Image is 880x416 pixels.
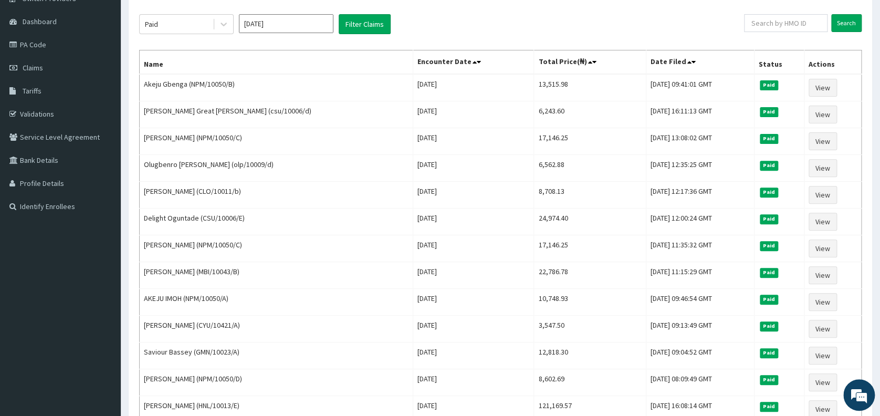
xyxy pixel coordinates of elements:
[339,14,391,34] button: Filter Claims
[413,262,533,289] td: [DATE]
[23,17,57,26] span: Dashboard
[809,240,837,257] a: View
[646,128,754,155] td: [DATE] 13:08:02 GMT
[754,50,804,75] th: Status
[809,320,837,338] a: View
[140,182,413,209] td: [PERSON_NAME] (CLO/10011/b)
[239,14,333,33] input: Select Month and Year
[534,316,646,342] td: 3,547.50
[760,214,779,224] span: Paid
[534,235,646,262] td: 17,146.25
[760,375,779,384] span: Paid
[534,155,646,182] td: 6,562.88
[140,369,413,396] td: [PERSON_NAME] (NPM/10050/D)
[534,262,646,289] td: 22,786.78
[140,74,413,101] td: Akeju Gbenga (NPM/10050/B)
[140,155,413,182] td: Olugbenro [PERSON_NAME] (olp/10009/d)
[809,132,837,150] a: View
[760,80,779,90] span: Paid
[760,295,779,304] span: Paid
[413,101,533,128] td: [DATE]
[534,289,646,316] td: 10,748.93
[831,14,862,32] input: Search
[534,74,646,101] td: 13,515.98
[809,79,837,97] a: View
[413,50,533,75] th: Encounter Date
[646,316,754,342] td: [DATE] 09:13:49 GMT
[760,188,779,197] span: Paid
[23,63,43,72] span: Claims
[140,289,413,316] td: AKEJU IMOH (NPM/10050/A)
[5,287,200,324] textarea: Type your message and hit 'Enter'
[809,186,837,204] a: View
[145,19,158,29] div: Paid
[61,132,145,238] span: We're online!
[140,262,413,289] td: [PERSON_NAME] (MBI/10043/B)
[804,50,861,75] th: Actions
[140,316,413,342] td: [PERSON_NAME] (CYU/10421/A)
[809,106,837,123] a: View
[534,369,646,396] td: 8,602.69
[646,182,754,209] td: [DATE] 12:17:36 GMT
[23,86,41,96] span: Tariffs
[760,348,779,358] span: Paid
[809,293,837,311] a: View
[646,74,754,101] td: [DATE] 09:41:01 GMT
[646,369,754,396] td: [DATE] 08:09:49 GMT
[646,342,754,369] td: [DATE] 09:04:52 GMT
[413,209,533,235] td: [DATE]
[55,59,176,72] div: Chat with us now
[19,53,43,79] img: d_794563401_company_1708531726252_794563401
[140,128,413,155] td: [PERSON_NAME] (NPM/10050/C)
[413,235,533,262] td: [DATE]
[760,402,779,411] span: Paid
[809,266,837,284] a: View
[646,101,754,128] td: [DATE] 16:11:13 GMT
[646,209,754,235] td: [DATE] 12:00:24 GMT
[760,107,779,117] span: Paid
[809,159,837,177] a: View
[646,50,754,75] th: Date Filed
[760,321,779,331] span: Paid
[760,268,779,277] span: Paid
[140,209,413,235] td: Delight Oguntade (CSU/10006/E)
[760,161,779,170] span: Paid
[413,128,533,155] td: [DATE]
[140,235,413,262] td: [PERSON_NAME] (NPM/10050/C)
[646,262,754,289] td: [DATE] 11:15:29 GMT
[413,342,533,369] td: [DATE]
[140,50,413,75] th: Name
[646,289,754,316] td: [DATE] 09:46:54 GMT
[413,369,533,396] td: [DATE]
[744,14,827,32] input: Search by HMO ID
[534,50,646,75] th: Total Price(₦)
[413,155,533,182] td: [DATE]
[140,342,413,369] td: Saviour Bassey (GMN/10023/A)
[534,182,646,209] td: 8,708.13
[760,134,779,143] span: Paid
[172,5,197,30] div: Minimize live chat window
[760,241,779,251] span: Paid
[809,347,837,365] a: View
[646,235,754,262] td: [DATE] 11:35:32 GMT
[534,209,646,235] td: 24,974.40
[534,342,646,369] td: 12,818.30
[413,289,533,316] td: [DATE]
[809,213,837,231] a: View
[534,101,646,128] td: 6,243.60
[413,182,533,209] td: [DATE]
[413,74,533,101] td: [DATE]
[646,155,754,182] td: [DATE] 12:35:25 GMT
[534,128,646,155] td: 17,146.25
[140,101,413,128] td: [PERSON_NAME] Great [PERSON_NAME] (csu/10006/d)
[809,373,837,391] a: View
[413,316,533,342] td: [DATE]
